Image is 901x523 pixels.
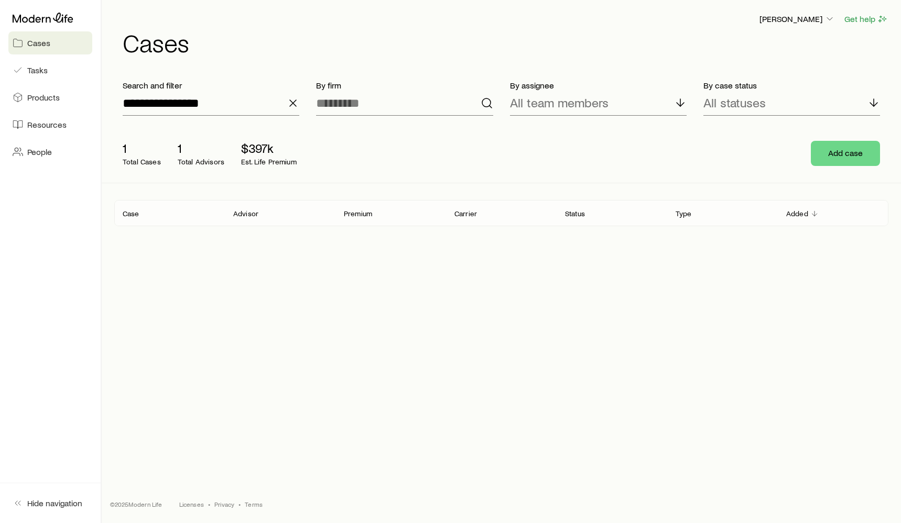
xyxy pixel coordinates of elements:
[27,147,52,157] span: People
[8,59,92,82] a: Tasks
[123,141,161,155] p: 1
[241,158,297,166] p: Est. Life Premium
[786,209,808,218] p: Added
[123,30,888,55] h1: Cases
[454,209,477,218] p: Carrier
[233,209,258,218] p: Advisor
[565,209,585,218] p: Status
[178,158,224,166] p: Total Advisors
[8,86,92,109] a: Products
[27,38,50,48] span: Cases
[241,141,297,155] p: $397k
[703,95,766,110] p: All statuses
[123,80,299,91] p: Search and filter
[316,80,493,91] p: By firm
[759,13,835,26] button: [PERSON_NAME]
[8,31,92,54] a: Cases
[344,209,372,218] p: Premium
[123,209,139,218] p: Case
[27,119,67,130] span: Resources
[844,13,888,25] button: Get help
[510,80,687,91] p: By assignee
[27,498,82,508] span: Hide navigation
[27,92,60,103] span: Products
[245,500,263,508] a: Terms
[676,209,692,218] p: Type
[27,65,48,75] span: Tasks
[703,80,880,91] p: By case status
[114,200,888,226] div: Client cases
[208,500,210,508] span: •
[123,158,161,166] p: Total Cases
[238,500,241,508] span: •
[110,500,162,508] p: © 2025 Modern Life
[811,141,880,166] button: Add case
[214,500,234,508] a: Privacy
[8,113,92,136] a: Resources
[759,14,835,24] p: [PERSON_NAME]
[510,95,609,110] p: All team members
[8,492,92,515] button: Hide navigation
[8,140,92,163] a: People
[179,500,204,508] a: Licenses
[178,141,224,155] p: 1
